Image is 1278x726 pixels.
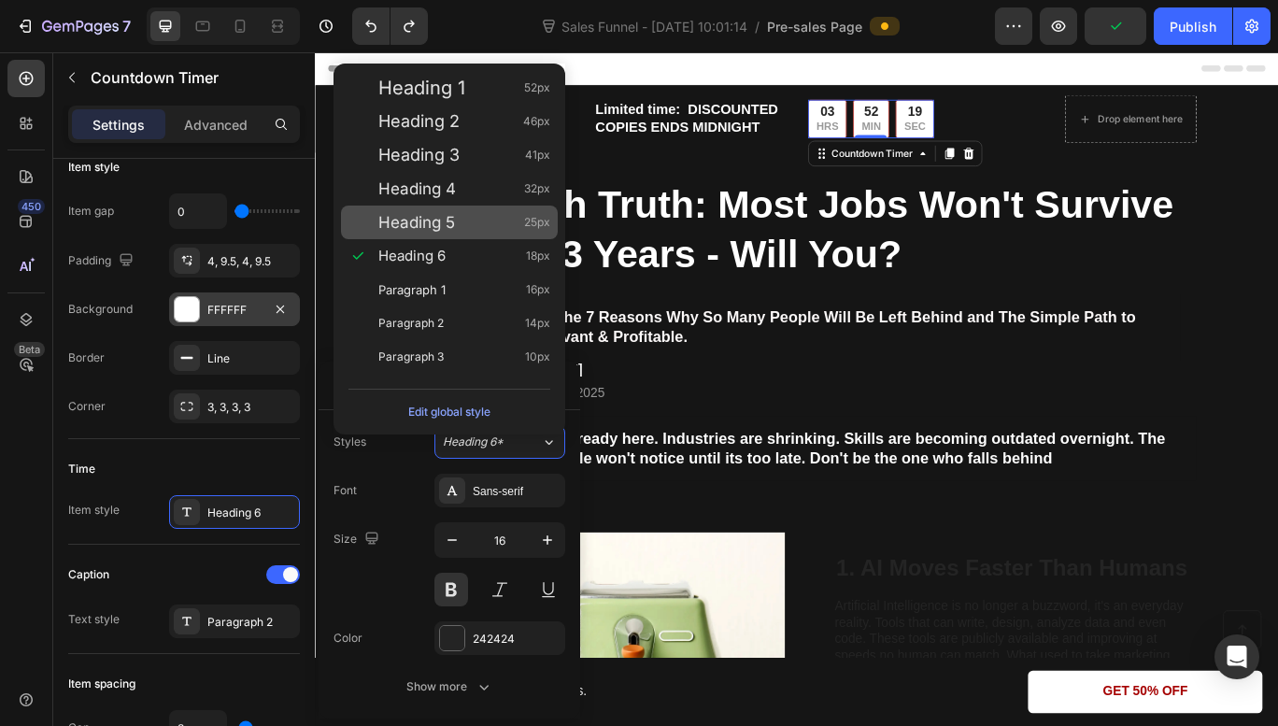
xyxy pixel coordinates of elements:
p: Last Updated Mar 3.2025 [168,387,1024,406]
span: 14px [525,314,550,333]
p: Settings [92,115,145,135]
p: SEC [686,79,711,95]
div: Beta [14,342,45,357]
div: Heading 6 [207,505,295,521]
iframe: Design area [315,52,1278,726]
p: Limited time: DISCOUNTED COPIES ENDS MIDNIGHT [326,57,549,98]
div: Time [68,461,95,477]
div: Background [68,301,133,318]
div: Font [334,482,357,499]
strong: Here are the 7 Reasons Why So Many People Will Be Left Behind and The Simple Path to Stay Relevan... [207,298,955,341]
button: 7 [7,7,139,45]
input: Auto [170,194,226,228]
span: 32px [524,179,550,198]
div: Item gap [68,203,114,220]
div: Countdown Timer [597,109,700,126]
div: Paragraph 2 [207,614,295,631]
h2: Rich Text Editor. Editing area: main [166,358,1026,381]
div: Caption [68,566,109,583]
span: Paragraph 2 [378,314,444,333]
p: Countdown Timer [91,66,292,89]
div: Text style [68,611,120,628]
button: Show more [334,670,565,704]
div: 3, 3, 3, 3 [207,399,295,416]
span: The Harsh Truth: Most Jobs Won't Survive the Next 3 Years - Will You? [97,152,999,260]
div: FFFFFF [207,302,262,319]
button: Edit global style [348,397,550,427]
img: gempages_576329446831686218-3683ca5b-c356-4083-b357-483a45aeb91e.webp [95,317,151,373]
div: Rich Text Editor. Editing area: main [95,423,1026,499]
div: Sans-serif [473,483,561,500]
div: 52 [636,60,659,79]
div: Undo/Redo [352,7,428,45]
p: MIN [636,79,659,95]
div: 450 [18,199,45,214]
div: Show more [406,677,493,696]
span: 41px [525,146,550,164]
span: 16px [526,280,550,299]
span: 52px [524,78,550,97]
span: Pre-sales Page [767,17,862,36]
div: Item spacing [68,676,135,692]
span: Heading 4 [378,179,456,198]
p: ⁠⁠⁠⁠⁠⁠⁠ [168,360,1024,379]
button: Heading 6* [434,425,565,459]
div: 4, 9.5, 4, 9.5 [207,253,295,270]
div: 19 [686,60,711,79]
p: Advanced [184,115,248,135]
span: Heading 1 [378,78,465,97]
div: 242424 [473,631,561,648]
div: Size [334,527,383,552]
div: Color [334,630,362,647]
span: 25px [524,213,550,232]
strong: [PERSON_NAME] [186,361,311,377]
div: Styles [334,434,366,450]
span: Heading 2 [378,112,460,131]
span: / [755,17,760,36]
p: HRS [583,79,608,95]
div: Drop element here [911,70,1010,85]
p: 7 [122,15,131,37]
span: Heading 6 [378,247,446,265]
div: Line [207,350,295,367]
div: Item style [68,159,120,176]
div: Padding [68,249,137,274]
span: Paragraph 3 [378,348,444,366]
div: Border [68,349,105,366]
div: Rich Text Editor. Editing area: main [185,282,1007,358]
div: Open Intercom Messenger [1214,634,1259,679]
div: Rich Text Editor. Editing area: main [324,55,551,100]
div: Corner [68,398,106,415]
span: Heading 6* [443,434,504,450]
span: 18px [526,247,550,265]
button: Publish [1154,7,1232,45]
span: Sales Funnel - [DATE] 10:01:14 [558,17,751,36]
div: Item style [68,502,120,519]
span: 46px [523,112,550,131]
div: Edit global style [408,401,490,423]
span: Heading 3 [378,146,460,164]
div: Publish [1170,17,1216,36]
span: By [168,361,311,377]
span: Heading 5 [378,213,455,232]
h2: 1. AI Moves Faster Than Humans [604,583,1026,619]
div: 03 [583,60,608,79]
span: Paragraph 1 [378,280,446,299]
span: 10px [525,348,550,366]
span: AI isn't coming - it's already here. Industries are shrinking. Skills are becoming outdated overn... [118,439,989,482]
